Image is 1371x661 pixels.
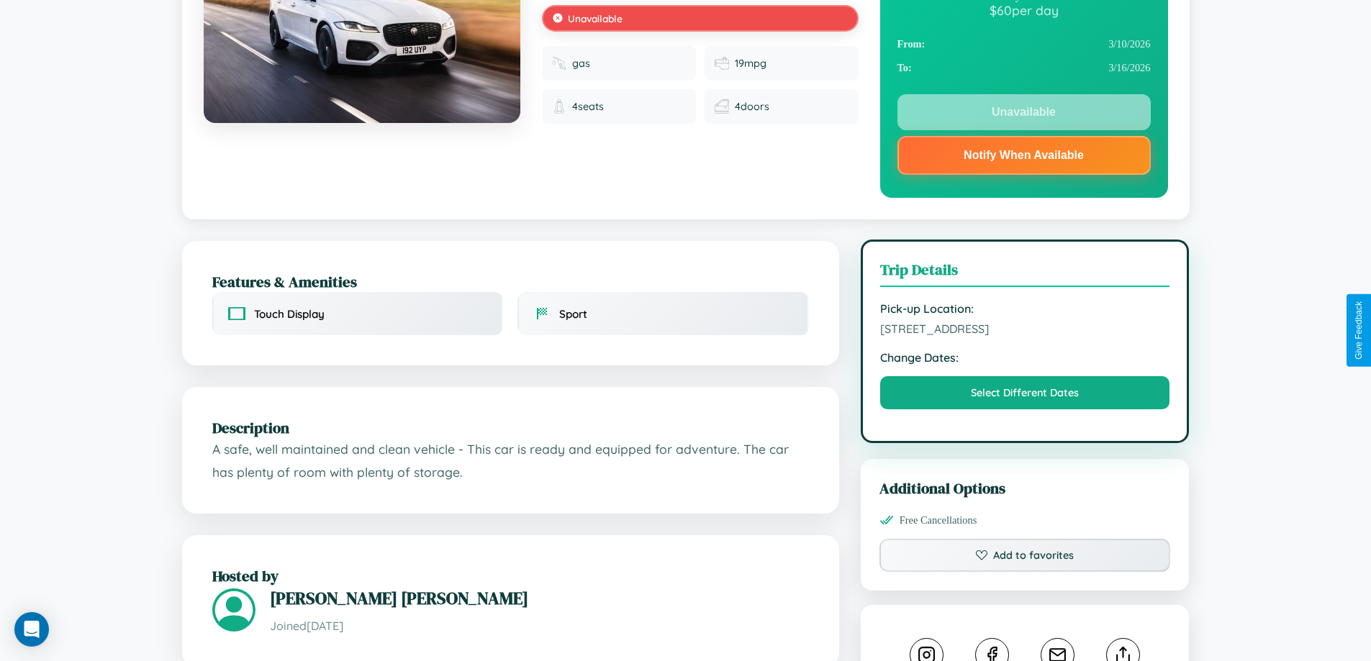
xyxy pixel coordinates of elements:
img: Doors [715,99,729,114]
span: 19 mpg [735,57,766,70]
button: Select Different Dates [880,376,1170,409]
div: Open Intercom Messenger [14,612,49,647]
h2: Hosted by [212,565,809,586]
h2: Features & Amenities [212,271,809,292]
div: 3 / 10 / 2026 [897,32,1151,56]
span: Touch Display [254,307,325,321]
span: [STREET_ADDRESS] [880,322,1170,336]
p: Joined [DATE] [270,616,809,637]
p: A safe, well maintained and clean vehicle - This car is ready and equipped for adventure. The car... [212,438,809,483]
div: 3 / 16 / 2026 [897,56,1151,80]
span: Unavailable [568,12,623,24]
h3: Additional Options [879,478,1171,498]
strong: To: [897,62,912,74]
h3: [PERSON_NAME] [PERSON_NAME] [270,586,809,610]
span: Free Cancellations [900,514,977,526]
button: Unavailable [897,94,1151,130]
h3: Trip Details [880,259,1170,287]
span: 4 seats [572,100,604,113]
button: Notify When Available [897,136,1151,175]
div: Give Feedback [1354,301,1364,360]
button: Add to favorites [879,539,1171,572]
strong: Pick-up Location: [880,301,1170,316]
img: Fuel efficiency [715,56,729,70]
strong: From: [897,38,926,50]
img: Seats [552,99,566,114]
span: 4 doors [735,100,769,113]
h2: Description [212,417,809,438]
span: Sport [559,307,587,321]
img: Fuel type [552,56,566,70]
strong: Change Dates: [880,350,1170,365]
div: $ 60 per day [897,2,1151,18]
span: gas [572,57,590,70]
